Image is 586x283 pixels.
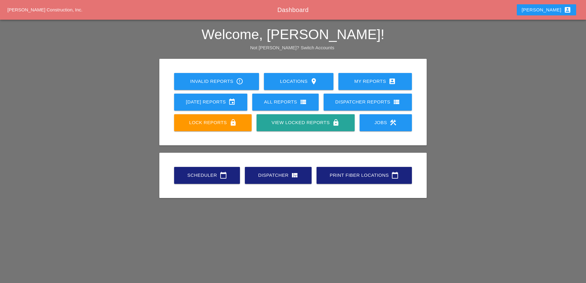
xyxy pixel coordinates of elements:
[220,172,227,179] i: calendar_today
[277,6,309,13] span: Dashboard
[391,172,399,179] i: calendar_today
[257,114,354,131] a: View Locked Reports
[291,172,298,179] i: view_quilt
[338,73,412,90] a: My Reports
[245,167,312,184] a: Dispatcher
[317,167,412,184] a: Print Fiber Locations
[517,4,576,15] button: [PERSON_NAME]
[369,119,402,126] div: Jobs
[236,78,243,85] i: error_outline
[174,114,252,131] a: Lock Reports
[389,119,397,126] i: construction
[300,98,307,106] i: view_list
[229,119,237,126] i: lock
[7,7,82,12] a: [PERSON_NAME] Construction, Inc.
[564,6,571,14] i: account_box
[274,78,323,85] div: Locations
[324,94,412,111] a: Dispatcher Reports
[184,119,242,126] div: Lock Reports
[348,78,402,85] div: My Reports
[252,94,319,111] a: All Reports
[393,98,400,106] i: view_list
[326,172,402,179] div: Print Fiber Locations
[184,172,230,179] div: Scheduler
[174,94,247,111] a: [DATE] Reports
[184,98,237,106] div: [DATE] Reports
[332,119,340,126] i: lock
[389,78,396,85] i: account_box
[264,73,333,90] a: Locations
[228,98,236,106] i: event
[333,98,402,106] div: Dispatcher Reports
[255,172,302,179] div: Dispatcher
[262,98,309,106] div: All Reports
[184,78,249,85] div: Invalid Reports
[174,167,240,184] a: Scheduler
[301,45,334,50] a: Switch Accounts
[310,78,317,85] i: location_on
[250,45,299,50] span: Not [PERSON_NAME]?
[174,73,259,90] a: Invalid Reports
[266,119,345,126] div: View Locked Reports
[360,114,412,131] a: Jobs
[522,6,571,14] div: [PERSON_NAME]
